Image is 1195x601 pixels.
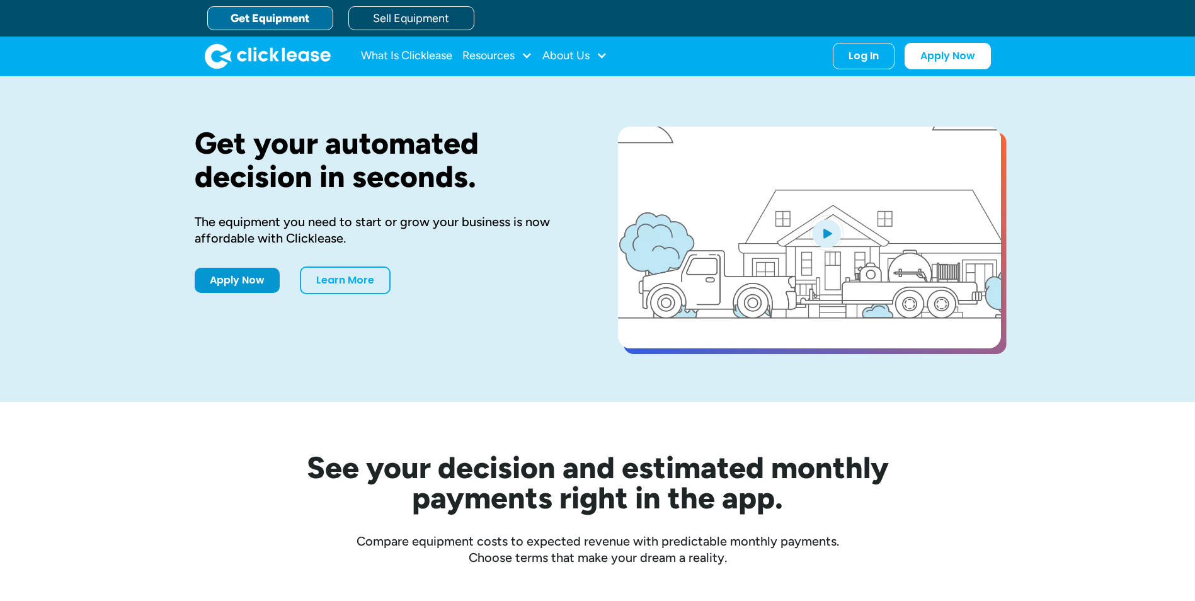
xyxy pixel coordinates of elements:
[195,127,578,193] h1: Get your automated decision in seconds.
[195,268,280,293] a: Apply Now
[245,452,951,513] h2: See your decision and estimated monthly payments right in the app.
[542,43,607,69] div: About Us
[809,215,843,251] img: Blue play button logo on a light blue circular background
[207,6,333,30] a: Get Equipment
[300,266,391,294] a: Learn More
[361,43,452,69] a: What Is Clicklease
[618,127,1001,348] a: open lightbox
[849,50,879,62] div: Log In
[462,43,532,69] div: Resources
[205,43,331,69] img: Clicklease logo
[195,533,1001,566] div: Compare equipment costs to expected revenue with predictable monthly payments. Choose terms that ...
[195,214,578,246] div: The equipment you need to start or grow your business is now affordable with Clicklease.
[205,43,331,69] a: home
[348,6,474,30] a: Sell Equipment
[905,43,991,69] a: Apply Now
